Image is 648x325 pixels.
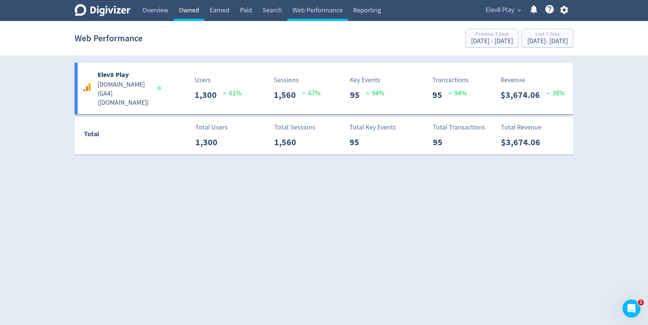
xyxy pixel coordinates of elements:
div: Last 7 Days [527,32,568,38]
p: 1,300 [195,88,223,102]
p: 94 % [448,88,467,98]
h5: [DOMAIN_NAME] (GA4) ( [DOMAIN_NAME] ) [97,80,150,107]
span: Elev8 Play [486,4,514,16]
div: Total [84,129,157,143]
p: Total Sessions [274,122,315,132]
button: Previous 7 Days[DATE] - [DATE] [465,29,519,48]
iframe: Intercom live chat [622,299,640,317]
p: $3,674.06 [501,135,546,149]
p: 95 [432,88,448,102]
p: Total Revenue [501,122,541,132]
p: 94 % [366,88,384,98]
p: 95 [349,135,365,149]
p: 38 % [546,88,565,98]
p: 61 % [223,88,241,98]
p: Sessions [274,75,299,85]
p: Revenue [501,75,525,85]
p: Key Events [350,75,380,85]
p: 1,560 [274,135,302,149]
b: Elev8 Play [97,70,129,79]
p: 95 [350,88,366,102]
p: Total Users [195,122,228,132]
button: Elev8 Play [483,4,523,16]
p: 67 % [302,88,321,98]
div: [DATE] - [DATE] [471,38,513,45]
p: Total Key Events [349,122,396,132]
span: Data last synced: 30 Sep 2025, 6:02am (AEST) [157,86,163,90]
p: Total Transactions [433,122,485,132]
p: 1,300 [195,135,223,149]
button: Last 7 Days[DATE]- [DATE] [522,29,573,48]
span: expand_more [516,7,523,14]
p: Users [195,75,211,85]
p: 1,560 [274,88,302,102]
a: Elev8 Play[DOMAIN_NAME] (GA4)([DOMAIN_NAME])Users1,300 61%Sessions1,560 67%Key Events95 94%Transa... [75,63,573,114]
div: Previous 7 Days [471,32,513,38]
p: 95 [433,135,448,149]
div: [DATE] - [DATE] [527,38,568,45]
h1: Web Performance [75,26,142,50]
span: 1 [638,299,644,305]
p: $3,674.06 [501,88,546,102]
svg: Google Analytics [82,83,91,92]
p: Transactions [432,75,469,85]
